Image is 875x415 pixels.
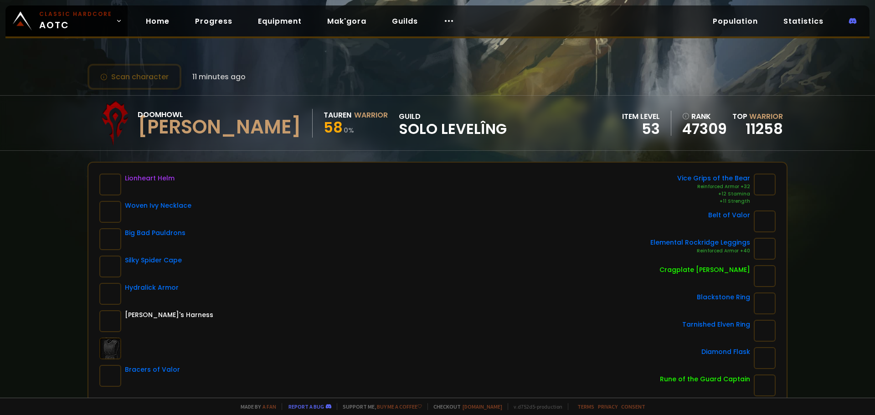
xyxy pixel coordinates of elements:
div: item level [622,111,660,122]
div: +11 Strength [677,198,750,205]
a: Equipment [251,12,309,31]
div: Woven Ivy Necklace [125,201,191,210]
div: Rune of the Guard Captain [660,374,750,384]
a: Mak'gora [320,12,374,31]
img: item-6125 [99,310,121,332]
div: [PERSON_NAME]'s Harness [125,310,213,320]
span: 11 minutes ago [192,71,246,82]
img: item-19120 [754,374,776,396]
span: Warrior [749,111,783,122]
a: 47309 [682,122,727,136]
img: item-20130 [754,347,776,369]
div: Elemental Rockridge Leggings [650,238,750,247]
small: Classic Hardcore [39,10,112,18]
div: Bracers of Valor [125,365,180,374]
a: Population [705,12,765,31]
div: Big Bad Pauldrons [125,228,185,238]
div: [PERSON_NAME] [138,120,301,134]
div: Top [732,111,783,122]
img: item-9640 [754,174,776,195]
div: Belt of Valor [708,210,750,220]
a: Guilds [385,12,425,31]
div: Lionheart Helm [125,174,175,183]
img: item-19159 [99,201,121,223]
div: Tarnished Elven Ring [682,320,750,329]
span: Support me, [337,403,422,410]
a: Report a bug [288,403,324,410]
img: item-11919 [754,265,776,287]
span: Solo Levelîng [399,122,507,136]
a: [DOMAIN_NAME] [463,403,502,410]
div: Reinforced Armor +32 [677,183,750,190]
div: +12 Stamina [677,190,750,198]
div: Diamond Flask [701,347,750,357]
img: item-16736 [754,210,776,232]
small: 0 % [344,126,354,135]
span: v. d752d5 - production [508,403,562,410]
div: Tauren [324,109,351,121]
div: Blackstone Ring [697,292,750,302]
div: Hydralick Armor [125,283,179,292]
img: item-17711 [754,238,776,260]
div: Doomhowl [138,109,301,120]
div: Cragplate [PERSON_NAME] [659,265,750,275]
div: Warrior [354,109,388,121]
img: item-13067 [99,283,121,305]
div: Vice Grips of the Bear [677,174,750,183]
img: item-10776 [99,256,121,277]
a: Statistics [776,12,831,31]
a: 11258 [746,118,783,139]
div: guild [399,111,507,136]
img: item-16735 [99,365,121,387]
div: Silky Spider Cape [125,256,182,265]
a: a fan [262,403,276,410]
span: AOTC [39,10,112,32]
div: rank [682,111,727,122]
a: Privacy [598,403,618,410]
a: Home [139,12,177,31]
span: Checkout [427,403,502,410]
a: Progress [188,12,240,31]
img: item-12640 [99,174,121,195]
div: 53 [622,122,660,136]
div: Reinforced Armor +40 [650,247,750,255]
img: item-17713 [754,292,776,314]
span: 58 [324,117,343,138]
a: Consent [621,403,645,410]
img: item-18500 [754,320,776,342]
a: Buy me a coffee [377,403,422,410]
span: Made by [235,403,276,410]
button: Scan character [87,64,181,90]
img: item-9476 [99,228,121,250]
a: Terms [577,403,594,410]
a: Classic HardcoreAOTC [5,5,128,36]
